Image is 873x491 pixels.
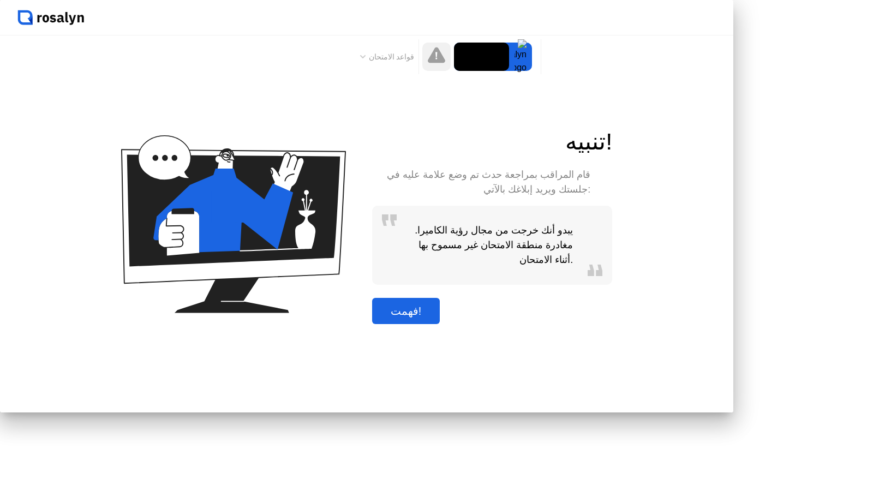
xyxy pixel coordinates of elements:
[375,305,437,318] div: فهمت!
[372,298,440,324] button: فهمت!
[372,124,612,159] div: تنبيه!
[407,206,577,285] div: يبدو أنك خرجت من مجال رؤية الكاميرا. مغادرة منطقة الامتحان غير مسموح بها أثناء الامتحان.
[372,167,590,197] div: قام المراقب بمراجعة حدث تم وضع علامة عليه في جلستك ويريد إبلاغك بالآتي:
[357,52,418,62] button: قواعد الامتحان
